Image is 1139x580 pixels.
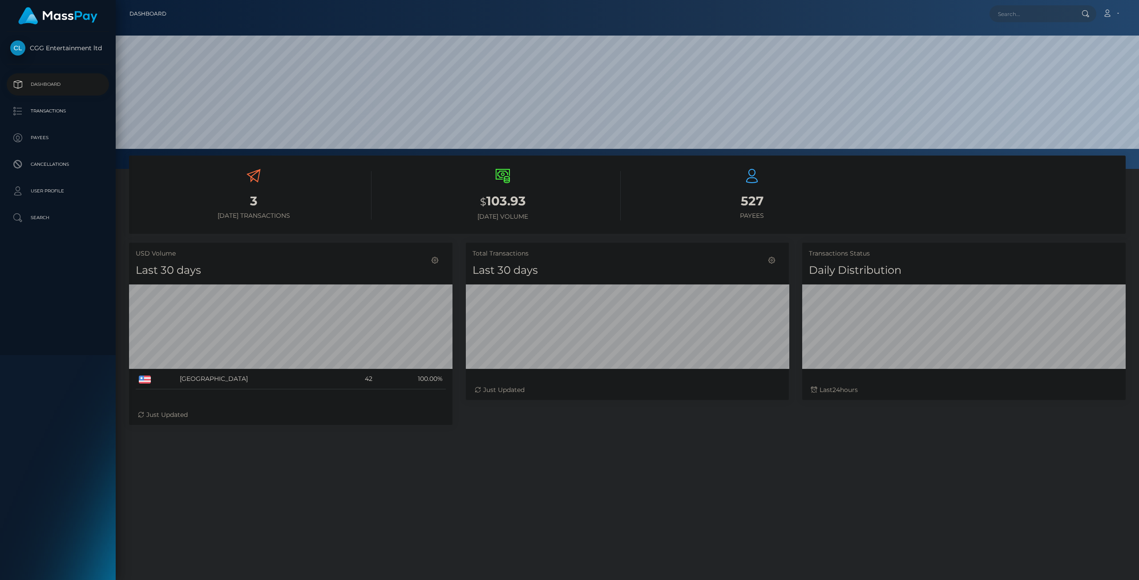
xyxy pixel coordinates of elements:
[10,104,105,118] p: Transactions
[7,73,109,96] a: Dashboard
[385,192,621,211] h3: 103.93
[475,385,780,395] div: Just Updated
[809,249,1119,258] h5: Transactions Status
[136,263,446,278] h4: Last 30 days
[7,207,109,229] a: Search
[129,4,166,23] a: Dashboard
[811,385,1117,395] div: Last hours
[136,192,372,210] h3: 3
[177,369,344,389] td: [GEOGRAPHIC_DATA]
[809,263,1119,278] h4: Daily Distribution
[634,212,870,220] h6: Payees
[7,44,109,52] span: CGG Entertainment ltd
[7,127,109,149] a: Payees
[18,7,97,24] img: MassPay Logo
[10,211,105,224] p: Search
[138,410,444,420] div: Just Updated
[10,78,105,91] p: Dashboard
[139,376,151,384] img: US.png
[7,180,109,202] a: User Profile
[10,158,105,171] p: Cancellations
[385,213,621,220] h6: [DATE] Volume
[376,369,446,389] td: 100.00%
[990,5,1073,22] input: Search...
[136,212,372,220] h6: [DATE] Transactions
[480,196,486,208] small: $
[473,263,783,278] h4: Last 30 days
[10,131,105,144] p: Payees
[7,153,109,176] a: Cancellations
[473,249,783,258] h5: Total Transactions
[136,249,446,258] h5: USD Volume
[634,192,870,210] h3: 527
[10,40,25,56] img: CGG Entertainment ltd
[832,386,840,394] span: 24
[10,184,105,198] p: User Profile
[7,100,109,122] a: Transactions
[344,369,376,389] td: 42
